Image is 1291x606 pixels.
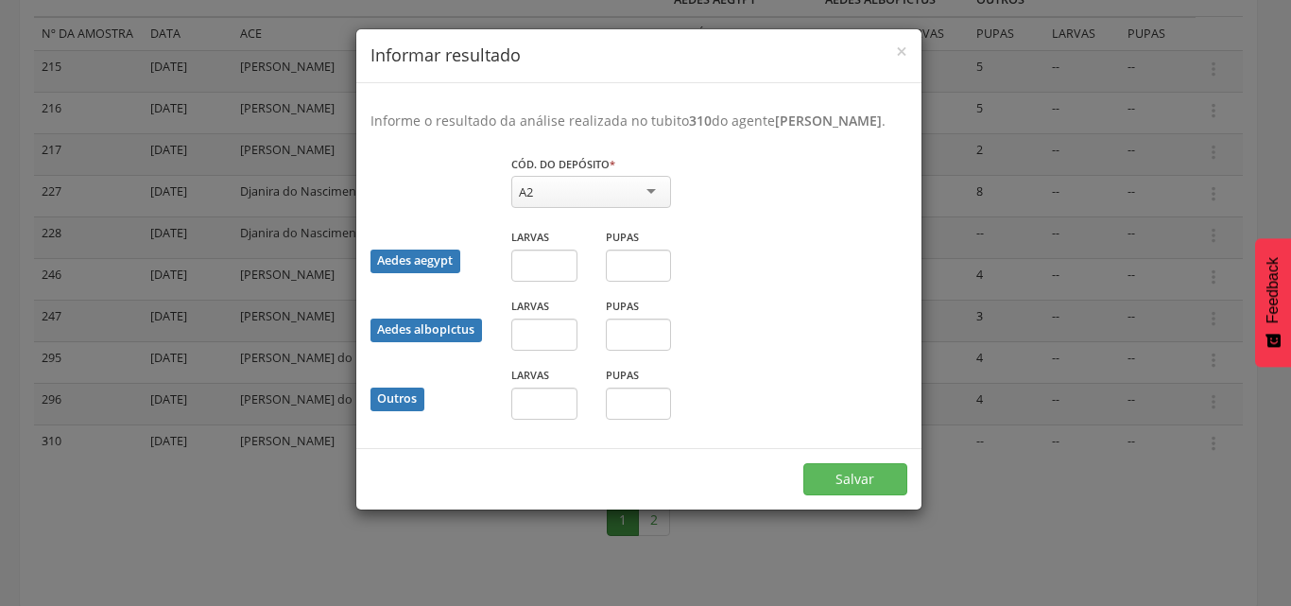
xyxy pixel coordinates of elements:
div: Aedes albopictus [370,319,482,342]
label: Larvas [511,230,549,245]
label: Cód. do depósito [511,157,615,172]
label: Pupas [606,299,639,314]
button: Feedback - Mostrar pesquisa [1255,238,1291,367]
b: [PERSON_NAME] [775,112,882,130]
div: Aedes aegypt [370,250,460,273]
button: Close [896,42,907,61]
label: Larvas [511,299,549,314]
label: Pupas [606,368,639,383]
b: 310 [689,112,712,130]
div: Outros [370,388,424,411]
label: Pupas [606,230,639,245]
label: Larvas [511,368,549,383]
p: Informe o resultado da análise realizada no tubito do agente . [370,112,907,130]
span: Feedback [1265,257,1282,323]
h4: Informar resultado [370,43,907,68]
button: Salvar [803,463,907,495]
span: × [896,38,907,64]
div: A2 [519,183,533,200]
